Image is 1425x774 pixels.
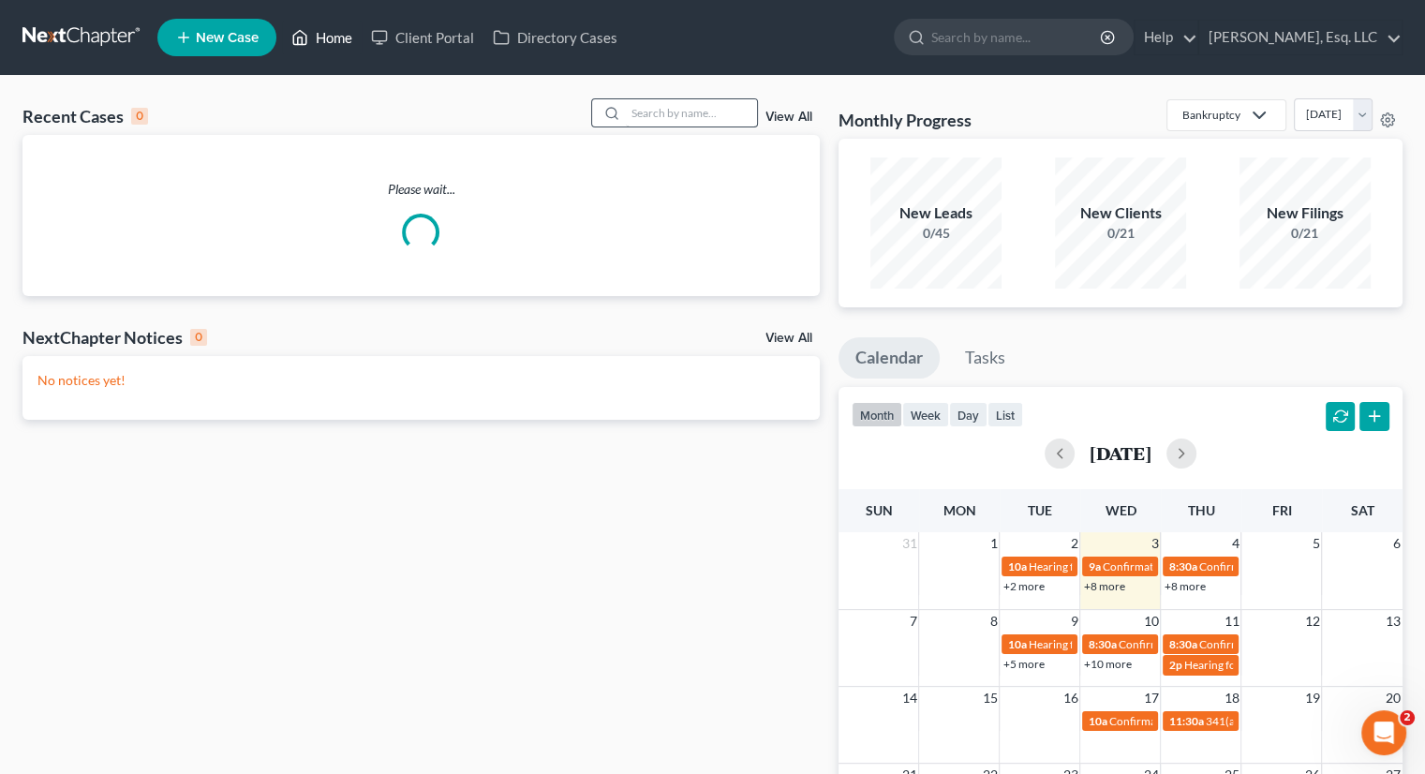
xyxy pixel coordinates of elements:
a: Client Portal [362,21,483,54]
span: 2p [1168,658,1181,672]
div: Bankruptcy [1182,107,1240,123]
span: Confirmation hearing for [PERSON_NAME] [1198,637,1411,651]
span: 8 [987,610,999,633]
div: 0/45 [870,224,1002,243]
div: 0/21 [1055,224,1186,243]
a: View All [765,111,812,124]
span: 341(a) meeting for [PERSON_NAME] [1205,714,1386,728]
a: Directory Cases [483,21,627,54]
span: 5 [1310,532,1321,555]
a: +2 more [1002,579,1044,593]
p: No notices yet! [37,371,805,390]
span: 8:30a [1168,559,1196,573]
span: 13 [1384,610,1403,633]
span: 20 [1384,687,1403,709]
span: 2 [1068,532,1079,555]
span: 8:30a [1168,637,1196,651]
div: New Clients [1055,202,1186,224]
span: 10a [1007,559,1026,573]
span: 31 [899,532,918,555]
p: Please wait... [22,180,820,199]
span: Confirmation hearing for [PERSON_NAME] [1198,559,1411,573]
span: 10 [1141,610,1160,633]
span: 6 [1391,532,1403,555]
span: 7 [907,610,918,633]
div: NextChapter Notices [22,326,207,349]
a: +5 more [1002,657,1044,671]
a: +8 more [1164,579,1205,593]
span: 11 [1222,610,1240,633]
span: Hearing for Plastic Suppliers, Inc. [1183,658,1344,672]
span: Thu [1187,502,1214,518]
span: Tue [1028,502,1052,518]
span: 2 [1400,710,1415,725]
span: 9a [1088,559,1100,573]
h2: [DATE] [1090,443,1151,463]
span: 11:30a [1168,714,1203,728]
span: Confirmation hearing for [PERSON_NAME] [1108,714,1321,728]
button: day [949,402,987,427]
span: 17 [1141,687,1160,709]
span: Confirmation hearing for [PERSON_NAME] [1102,559,1314,573]
input: Search by name... [626,99,757,127]
a: Tasks [948,337,1022,379]
div: 0 [131,108,148,125]
span: Hearing for National Realty Investment Advisors LLC [1028,637,1284,651]
button: month [852,402,902,427]
div: New Filings [1239,202,1371,224]
span: 15 [980,687,999,709]
div: 0 [190,329,207,346]
span: Sun [865,502,892,518]
span: 4 [1229,532,1240,555]
a: +8 more [1083,579,1124,593]
input: Search by name... [931,20,1103,54]
div: New Leads [870,202,1002,224]
span: Confirmation hearing for [PERSON_NAME] [1118,637,1330,651]
span: 14 [899,687,918,709]
span: 9 [1068,610,1079,633]
button: list [987,402,1023,427]
a: View All [765,332,812,345]
a: [PERSON_NAME], Esq. LLC [1199,21,1402,54]
div: 0/21 [1239,224,1371,243]
button: week [902,402,949,427]
span: Wed [1105,502,1136,518]
span: 1 [987,532,999,555]
span: 8:30a [1088,637,1116,651]
a: Help [1135,21,1197,54]
span: 18 [1222,687,1240,709]
a: Home [282,21,362,54]
span: 3 [1149,532,1160,555]
span: 19 [1302,687,1321,709]
span: 16 [1061,687,1079,709]
span: Mon [943,502,975,518]
span: 12 [1302,610,1321,633]
a: +10 more [1083,657,1131,671]
span: 10a [1007,637,1026,651]
span: New Case [196,31,259,45]
span: Fri [1271,502,1291,518]
iframe: Intercom live chat [1361,710,1406,755]
span: Sat [1350,502,1373,518]
span: Hearing for [PERSON_NAME] [1028,559,1174,573]
a: Calendar [839,337,940,379]
span: 10a [1088,714,1106,728]
h3: Monthly Progress [839,109,972,131]
div: Recent Cases [22,105,148,127]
